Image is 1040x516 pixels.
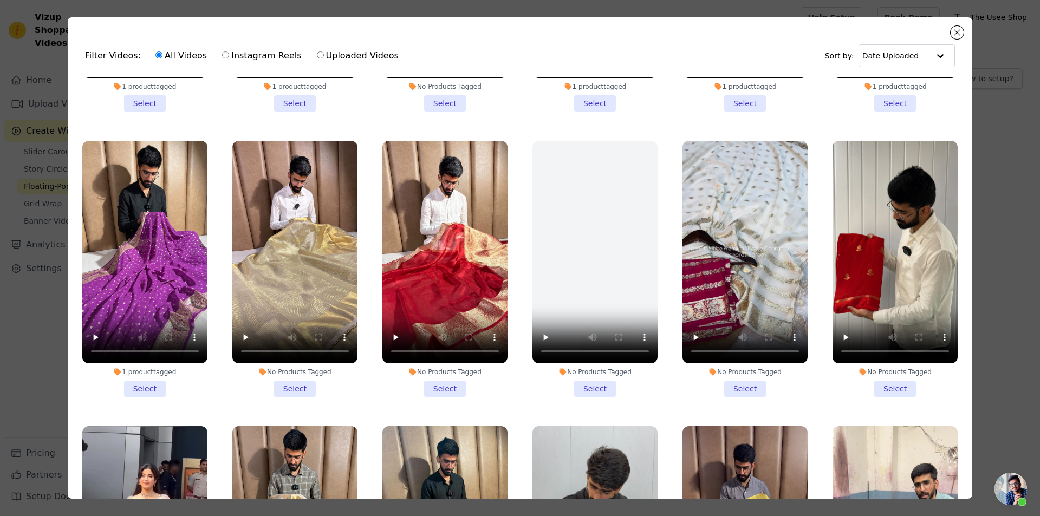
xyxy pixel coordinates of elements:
[82,368,207,376] div: 1 product tagged
[382,368,508,376] div: No Products Tagged
[532,368,658,376] div: No Products Tagged
[155,49,207,63] label: All Videos
[82,82,207,91] div: 1 product tagged
[833,82,958,91] div: 1 product tagged
[222,49,302,63] label: Instagram Reels
[682,368,808,376] div: No Products Tagged
[682,82,808,91] div: 1 product tagged
[825,44,955,67] div: Sort by:
[316,49,399,63] label: Uploaded Videos
[85,43,405,68] div: Filter Videos:
[951,26,964,39] button: Close modal
[382,82,508,91] div: No Products Tagged
[994,473,1027,505] div: Open chat
[232,368,357,376] div: No Products Tagged
[532,82,658,91] div: 1 product tagged
[833,368,958,376] div: No Products Tagged
[232,82,357,91] div: 1 product tagged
